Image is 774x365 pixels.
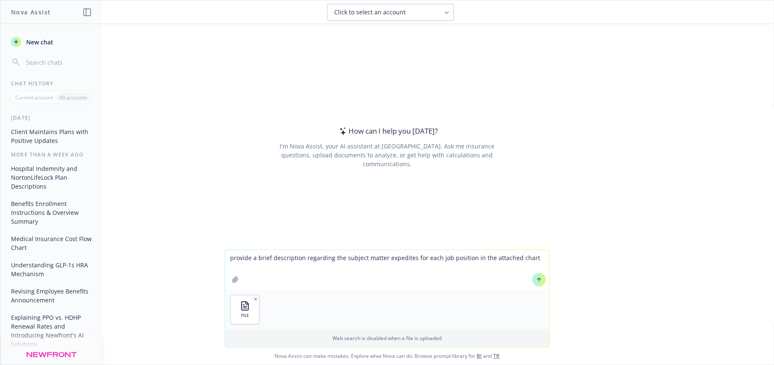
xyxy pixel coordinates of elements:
[241,313,249,318] span: FILE
[231,295,259,324] button: FILE
[334,8,406,16] span: Click to select an account
[230,335,544,342] p: Web search is disabled when a file is uploaded
[8,310,95,351] button: Explaining PPO vs. HDHP Renewal Rates and Introducing Newfront's AI Solutions
[268,142,506,168] div: I'm Nova Assist, your AI assistant at [GEOGRAPHIC_DATA]. Ask me insurance questions, upload docum...
[11,8,51,16] h1: Nova Assist
[8,162,95,193] button: Hospital Indemnity and NortonLifeLock Plan Descriptions
[8,232,95,255] button: Medical Insurance Cost Flow Chart
[8,284,95,307] button: Revising Employee Benefits Announcement
[8,258,95,281] button: Understanding GLP-1s HRA Mechanism
[25,56,92,68] input: Search chats
[493,352,500,360] a: TR
[1,80,102,87] div: Chat History
[8,125,95,148] button: Client Maintains Plans with Positive Updates
[225,250,549,290] textarea: provide a brief description regarding the subject matter expedites for each job position in the a...
[25,38,53,47] span: New chat
[337,126,438,137] div: How can I help you [DATE]?
[477,352,482,360] a: BI
[8,197,95,228] button: Benefits Enrollment Instructions & Overview Summary
[327,4,454,21] button: Click to select an account
[4,347,770,365] span: Nova Assist can make mistakes. Explore what Nova can do: Browse prompt library for and
[1,114,102,121] div: [DATE]
[15,94,53,101] p: Current account
[8,34,95,49] button: New chat
[1,151,102,158] div: More than a week ago
[59,94,88,101] p: All accounts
